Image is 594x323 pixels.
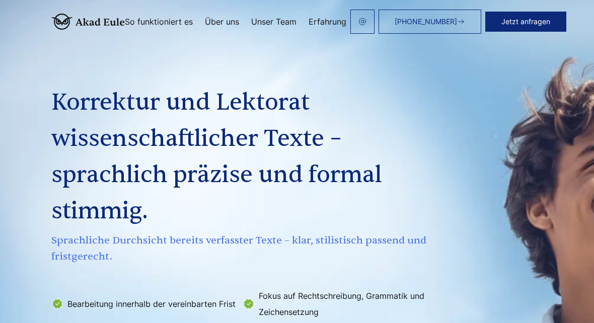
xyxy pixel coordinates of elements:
span: [PHONE_NUMBER] [395,18,457,26]
a: Erfahrung [309,18,346,26]
button: Jetzt anfragen [485,12,566,32]
a: Unser Team [251,18,296,26]
img: email [358,18,366,26]
a: [PHONE_NUMBER] [379,10,481,34]
li: Bearbeitung innerhalb der vereinbarten Frist [51,288,237,320]
span: Sprachliche Durchsicht bereits verfasster Texte – klar, stilistisch passend und fristgerecht. [51,232,430,265]
h1: Korrektur und Lektorat wissenschaftlicher Texte – sprachlich präzise und formal stimmig. [51,85,430,229]
a: So funktioniert es [125,18,193,26]
li: Fokus auf Rechtschreibung, Grammatik und Zeichensetzung [243,288,428,320]
img: logo [51,14,125,30]
a: Über uns [205,18,239,26]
